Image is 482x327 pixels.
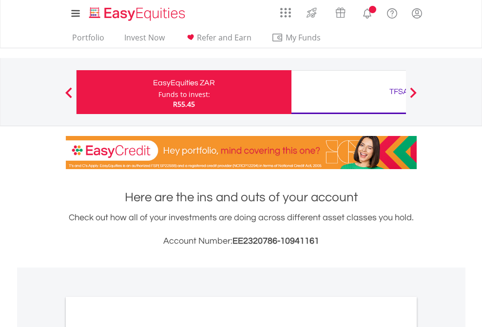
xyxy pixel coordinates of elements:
a: AppsGrid [274,2,297,18]
h1: Here are the ins and outs of your account [66,189,417,206]
a: Invest Now [120,33,169,48]
button: Next [404,92,423,102]
a: Vouchers [326,2,355,20]
h3: Account Number: [66,234,417,248]
img: vouchers-v2.svg [332,5,348,20]
img: EasyCredit Promotion Banner [66,136,417,169]
div: Funds to invest: [158,90,210,99]
span: R55.45 [173,99,195,109]
div: Check out how all of your investments are doing across different asset classes you hold. [66,211,417,248]
a: My Profile [405,2,429,24]
span: EE2320786-10941161 [232,236,319,246]
a: Notifications [355,2,380,22]
img: EasyEquities_Logo.png [87,6,189,22]
img: thrive-v2.svg [304,5,320,20]
a: Home page [85,2,189,22]
a: Portfolio [68,33,108,48]
span: My Funds [271,31,335,44]
a: FAQ's and Support [380,2,405,22]
a: Refer and Earn [181,33,255,48]
img: grid-menu-icon.svg [280,7,291,18]
button: Previous [59,92,78,102]
div: EasyEquities ZAR [82,76,286,90]
span: Refer and Earn [197,32,251,43]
